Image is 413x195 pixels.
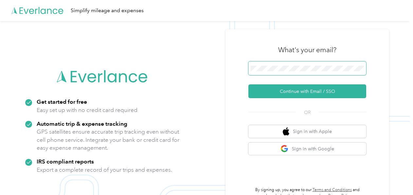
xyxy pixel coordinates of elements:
[37,128,180,152] p: GPS satellites ensure accurate trip tracking even without cell phone service. Integrate your bank...
[278,45,336,54] h3: What's your email?
[283,127,289,136] img: apple logo
[280,145,289,153] img: google logo
[313,187,352,192] a: Terms and Conditions
[37,98,87,105] strong: Get started for free
[37,106,137,114] p: Easy set up with no credit card required
[248,125,366,138] button: apple logoSign in with Apple
[248,84,366,98] button: Continue with Email / SSO
[248,142,366,155] button: google logoSign in with Google
[37,166,172,174] p: Export a complete record of your trips and expenses.
[296,109,319,116] span: OR
[37,120,127,127] strong: Automatic trip & expense tracking
[37,158,94,165] strong: IRS compliant reports
[71,7,144,15] div: Simplify mileage and expenses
